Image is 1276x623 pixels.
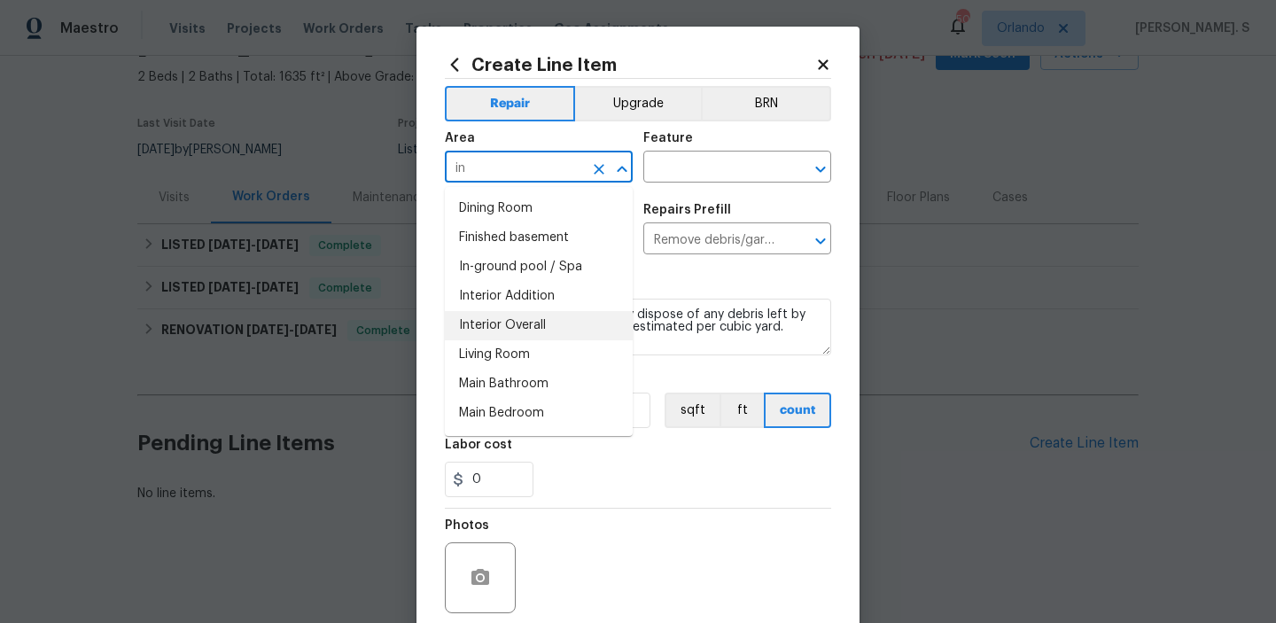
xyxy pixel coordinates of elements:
li: Finished basement [445,223,633,253]
li: Interior Addition [445,282,633,311]
li: Dining Room [445,194,633,223]
h5: Feature [643,132,693,144]
h5: Photos [445,519,489,532]
button: count [764,393,831,428]
li: Living Room [445,340,633,370]
button: Upgrade [575,86,702,121]
li: Interior Overall [445,311,633,340]
h5: Labor cost [445,439,512,451]
li: Main Closet [445,428,633,457]
textarea: Remove, haul off, and properly dispose of any debris left by seller to offsite location. Cost est... [445,299,831,355]
li: Main Bathroom [445,370,633,399]
li: Main Bedroom [445,399,633,428]
li: In-ground pool / Spa [445,253,633,282]
button: Repair [445,86,575,121]
button: sqft [665,393,720,428]
button: BRN [701,86,831,121]
h5: Repairs Prefill [643,204,731,216]
button: Open [808,157,833,182]
button: Clear [587,157,611,182]
h5: Area [445,132,475,144]
button: ft [720,393,764,428]
h2: Create Line Item [445,55,815,74]
button: Open [808,229,833,253]
button: Close [610,157,634,182]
